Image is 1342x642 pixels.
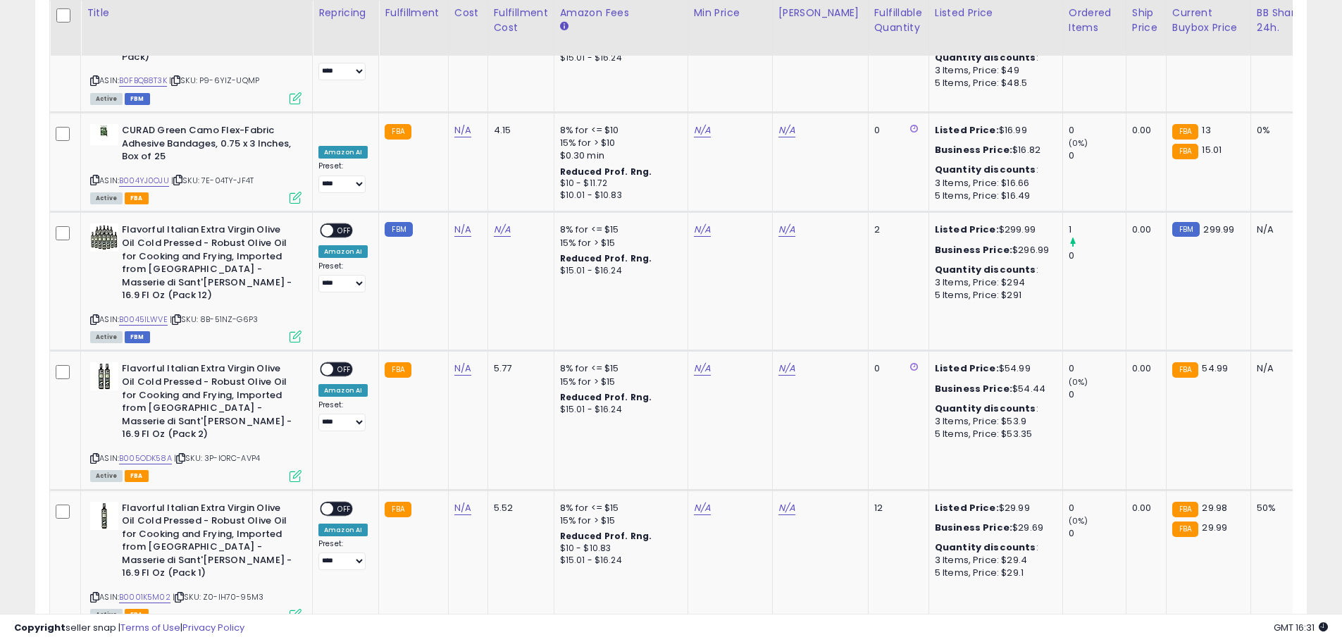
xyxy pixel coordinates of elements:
div: 1 [1069,223,1126,236]
span: FBM [125,93,150,105]
div: : [935,402,1052,415]
div: $54.99 [935,362,1052,375]
div: Preset: [318,49,368,80]
div: : [935,51,1052,64]
b: Quantity discounts [935,263,1036,276]
b: Business Price: [935,521,1012,534]
div: 50% [1257,502,1303,514]
img: 31B3NXylV0L._SL40_.jpg [90,502,118,530]
small: (0%) [1069,515,1088,526]
a: Privacy Policy [182,621,244,634]
div: Current Buybox Price [1172,6,1245,35]
div: Preset: [318,400,368,432]
div: 0.00 [1132,362,1155,375]
span: | SKU: 3P-IORC-AVP4 [174,452,260,464]
div: $10 - $10.83 [560,543,677,555]
a: B0045ILWVE [119,314,168,326]
div: 0 [1069,527,1126,540]
div: 8% for <= $15 [560,502,677,514]
div: BB Share 24h. [1257,6,1308,35]
a: N/A [778,501,795,515]
b: Business Price: [935,243,1012,257]
span: OFF [333,225,356,237]
span: | SKU: 8B-51NZ-G6P3 [170,314,258,325]
div: 8% for <= $15 [560,223,677,236]
div: $16.99 [935,124,1052,137]
small: FBM [385,222,412,237]
div: Fulfillment [385,6,442,20]
div: Ship Price [1132,6,1160,35]
a: B0FBQB8T3K [119,75,167,87]
div: 0 [874,124,918,137]
div: $299.99 [935,223,1052,236]
div: 4.15 [494,124,543,137]
small: (0%) [1069,137,1088,149]
a: N/A [694,123,711,137]
div: : [935,163,1052,176]
span: | SKU: P9-6YIZ-UQMP [169,75,259,86]
div: 3 Items, Price: $294 [935,276,1052,289]
div: 8% for <= $10 [560,124,677,137]
img: 51enN6MZXWL._SL40_.jpg [90,223,118,252]
span: 13 [1202,123,1210,137]
b: Quantity discounts [935,163,1036,176]
small: FBA [1172,502,1198,517]
div: ASIN: [90,223,302,341]
b: Business Price: [935,382,1012,395]
div: Preset: [318,261,368,293]
div: 0 [1069,362,1126,375]
span: FBA [125,609,149,621]
div: seller snap | | [14,622,244,635]
div: $54.44 [935,383,1052,395]
div: 5 Items, Price: $48.5 [935,77,1052,89]
div: 5 Items, Price: $291 [935,289,1052,302]
img: 41lrs6vs0XL._SL40_.jpg [90,362,118,390]
a: Terms of Use [120,621,180,634]
div: Amazon AI [318,146,368,159]
span: All listings currently available for purchase on Amazon [90,331,123,343]
small: FBA [385,124,411,140]
div: 3 Items, Price: $53.9 [935,415,1052,428]
span: All listings currently available for purchase on Amazon [90,609,123,621]
small: FBA [385,502,411,517]
div: Repricing [318,6,373,20]
div: : [935,264,1052,276]
div: Cost [454,6,482,20]
a: N/A [454,223,471,237]
span: | SKU: Z0-IH70-95M3 [173,591,263,603]
span: 2025-08-10 16:31 GMT [1274,621,1328,634]
div: N/A [1257,362,1303,375]
div: Title [87,6,306,20]
div: Fulfillment Cost [494,6,548,35]
div: N/A [1257,223,1303,236]
b: Flavorful Italian Extra Virgin Olive Oil Cold Pressed - Robust Olive Oil for Cooking and Frying, ... [122,502,293,584]
div: 8% for <= $15 [560,362,677,375]
div: Amazon Fees [560,6,682,20]
div: 5 Items, Price: $53.35 [935,428,1052,440]
a: N/A [454,362,471,376]
b: Reduced Prof. Rng. [560,530,652,542]
div: 0.00 [1132,223,1155,236]
div: 0 [1069,388,1126,401]
div: 0 [1069,502,1126,514]
div: Fulfillable Quantity [874,6,923,35]
span: FBA [125,192,149,204]
div: 5 Items, Price: $29.1 [935,567,1052,579]
div: $15.01 - $16.24 [560,555,677,567]
span: 29.99 [1202,521,1227,534]
div: 3 Items, Price: $16.66 [935,177,1052,190]
div: 2 [874,223,918,236]
div: 15% for > $10 [560,137,677,149]
div: Amazon AI [318,384,368,397]
div: ASIN: [90,124,302,202]
small: FBA [1172,124,1198,140]
div: ASIN: [90,362,302,480]
div: $15.01 - $16.24 [560,404,677,416]
div: 0 [1069,249,1126,262]
b: Business Price: [935,143,1012,156]
div: 5.52 [494,502,543,514]
span: All listings currently available for purchase on Amazon [90,93,123,105]
b: Listed Price: [935,223,999,236]
div: 0 [1069,124,1126,137]
b: Quantity discounts [935,541,1036,554]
